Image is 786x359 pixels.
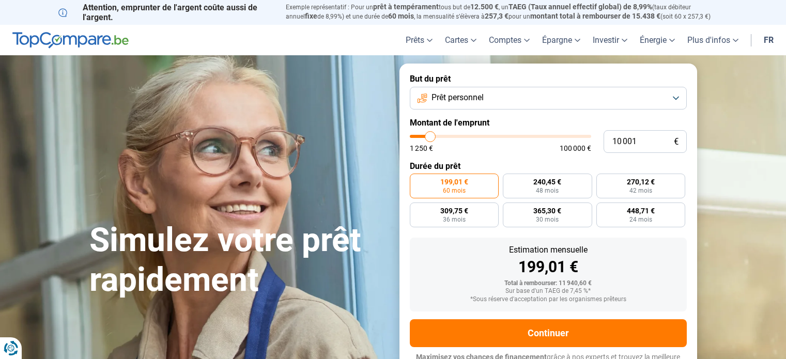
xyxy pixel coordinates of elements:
[443,216,466,223] span: 36 mois
[629,188,652,194] span: 42 mois
[439,25,483,55] a: Cartes
[681,25,745,55] a: Plus d'infos
[533,178,561,185] span: 240,45 €
[373,3,439,11] span: prêt à tempérament
[410,118,687,128] label: Montant de l'emprunt
[410,74,687,84] label: But du prêt
[530,12,660,20] span: montant total à rembourser de 15.438 €
[674,137,679,146] span: €
[12,32,129,49] img: TopCompare
[485,12,508,20] span: 257,3 €
[483,25,536,55] a: Comptes
[399,25,439,55] a: Prêts
[758,25,780,55] a: fr
[470,3,499,11] span: 12.500 €
[627,207,655,214] span: 448,71 €
[418,280,679,287] div: Total à rembourser: 11 940,60 €
[388,12,414,20] span: 60 mois
[508,3,652,11] span: TAEG (Taux annuel effectif global) de 8,99%
[410,87,687,110] button: Prêt personnel
[305,12,317,20] span: fixe
[286,3,728,21] p: Exemple représentatif : Pour un tous but de , un (taux débiteur annuel de 8,99%) et une durée de ...
[410,145,433,152] span: 1 250 €
[418,259,679,275] div: 199,01 €
[634,25,681,55] a: Énergie
[410,161,687,171] label: Durée du prêt
[587,25,634,55] a: Investir
[536,216,559,223] span: 30 mois
[418,288,679,295] div: Sur base d'un TAEG de 7,45 %*
[410,319,687,347] button: Continuer
[629,216,652,223] span: 24 mois
[418,246,679,254] div: Estimation mensuelle
[443,188,466,194] span: 60 mois
[533,207,561,214] span: 365,30 €
[536,188,559,194] span: 48 mois
[418,296,679,303] div: *Sous réserve d'acceptation par les organismes prêteurs
[627,178,655,185] span: 270,12 €
[440,207,468,214] span: 309,75 €
[58,3,273,22] p: Attention, emprunter de l'argent coûte aussi de l'argent.
[440,178,468,185] span: 199,01 €
[89,221,387,300] h1: Simulez votre prêt rapidement
[431,92,484,103] span: Prêt personnel
[536,25,587,55] a: Épargne
[560,145,591,152] span: 100 000 €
